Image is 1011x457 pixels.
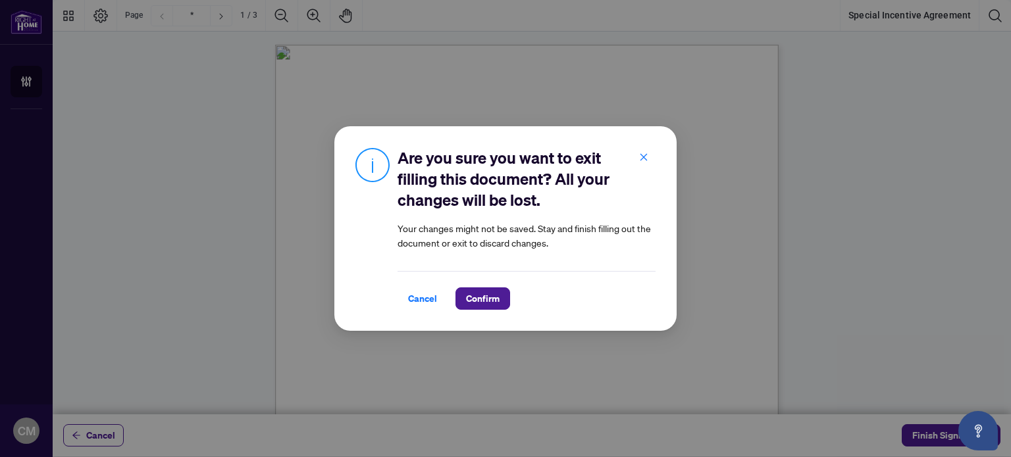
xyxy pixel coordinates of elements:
button: Confirm [455,287,510,310]
span: Confirm [466,288,500,309]
span: Cancel [408,288,437,309]
button: Open asap [958,411,998,450]
span: close [639,153,648,162]
article: Your changes might not be saved. Stay and finish filling out the document or exit to discard chan... [398,221,656,250]
h2: Are you sure you want to exit filling this document? All your changes will be lost. [398,147,656,210]
img: Info Icon [355,147,390,182]
button: Cancel [398,287,448,310]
